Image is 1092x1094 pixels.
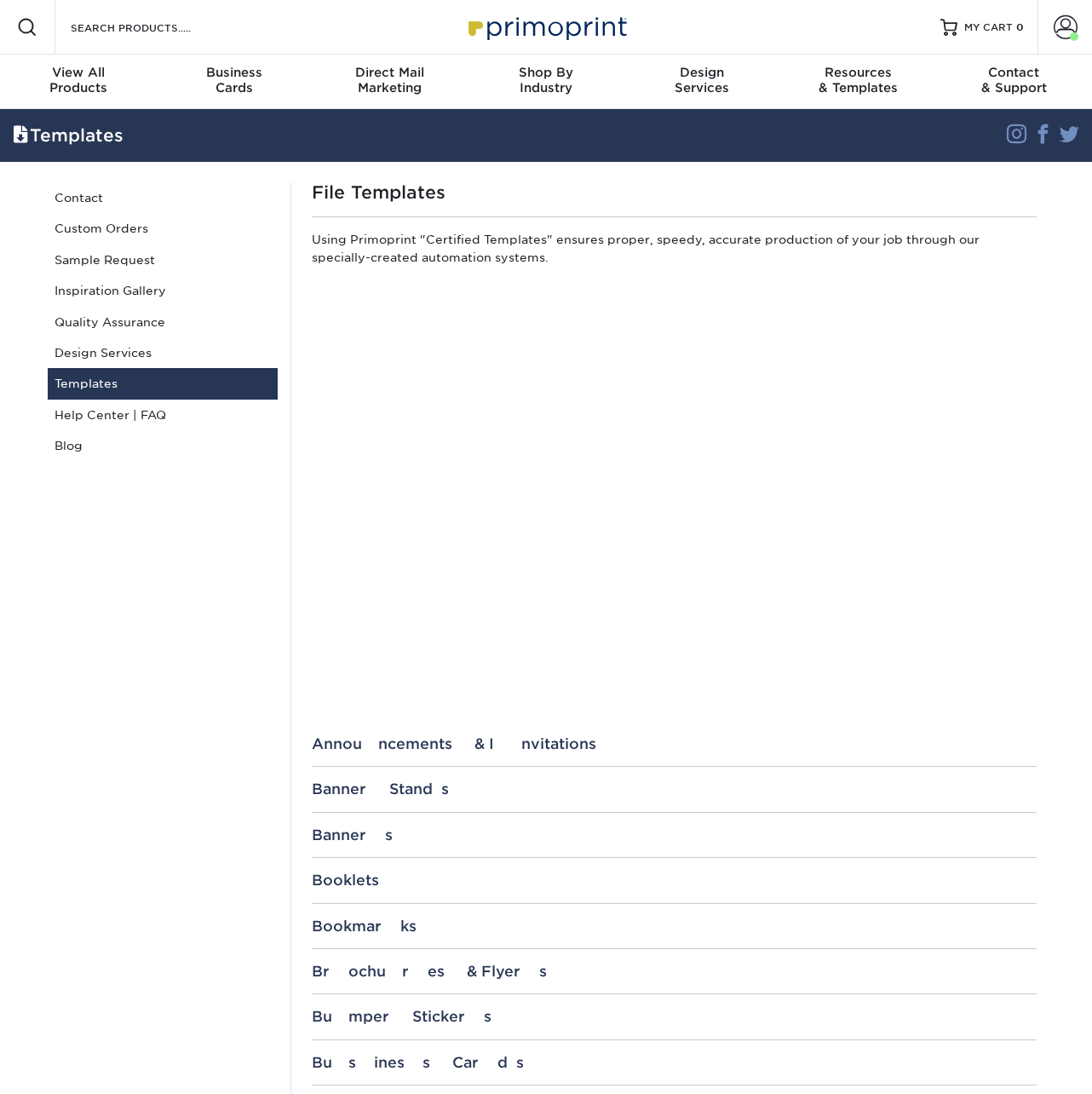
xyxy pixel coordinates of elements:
span: Business [156,65,312,80]
div: Marketing [312,65,468,95]
a: Direct MailMarketing [312,55,468,109]
span: MY CART [964,20,1013,35]
a: Contact& Support [936,55,1092,109]
input: SEARCH PRODUCTS..... [69,17,235,37]
a: BusinessCards [156,55,312,109]
p: Using Primoprint "Certified Templates" ensures proper, speedy, accurate production of your job th... [312,231,1037,273]
div: Banners [312,826,1037,844]
span: Resources [780,65,936,80]
a: Inspiration Gallery [48,275,278,306]
img: Primoprint [461,9,631,45]
span: Design [624,65,780,80]
div: Banner Stands [312,780,1037,797]
div: & Support [936,65,1092,95]
div: Booklets [312,872,1037,889]
a: Resources& Templates [780,55,936,109]
div: Bumper Stickers [312,1008,1037,1025]
div: Announcements & Invitations [312,735,1037,752]
a: Design Services [48,337,278,368]
a: Custom Orders [48,213,278,244]
div: Cards [156,65,312,95]
a: Templates [48,368,278,399]
div: Business Cards [312,1054,1037,1071]
span: Shop By [468,65,624,80]
span: Contact [936,65,1092,80]
span: 0 [1016,21,1024,33]
a: Help Center | FAQ [48,400,278,430]
a: DesignServices [624,55,780,109]
a: Blog [48,430,278,461]
a: Contact [48,182,278,213]
div: & Templates [780,65,936,95]
div: Services [624,65,780,95]
div: Brochures & Flyers [312,963,1037,980]
div: Industry [468,65,624,95]
a: Quality Assurance [48,307,278,337]
a: Shop ByIndustry [468,55,624,109]
div: Bookmarks [312,918,1037,935]
span: Direct Mail [312,65,468,80]
a: Sample Request [48,245,278,275]
h1: File Templates [312,182,1037,203]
